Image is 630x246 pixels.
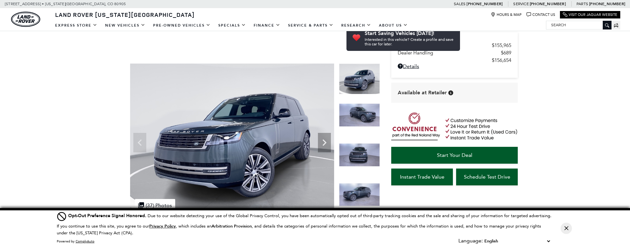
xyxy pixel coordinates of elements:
[513,2,528,6] span: Service
[339,183,380,206] img: New 2025 Belgravia Green LAND ROVER Autobiography image 4
[149,224,176,228] a: Privacy Policy
[456,169,518,185] a: Schedule Test Drive
[11,12,40,27] img: Land Rover
[101,20,149,31] a: New Vehicles
[212,223,252,229] strong: Arbitration Provision
[51,11,199,18] a: Land Rover [US_STATE][GEOGRAPHIC_DATA]
[391,147,518,164] a: Start Your Deal
[492,42,511,48] span: $155,965
[398,89,447,96] span: Available at Retailer
[68,213,148,219] span: Opt-Out Preference Signal Honored .
[561,223,572,234] button: Close Button
[76,239,94,243] a: ComplyAuto
[464,174,510,180] span: Schedule Test Drive
[284,20,337,31] a: Service & Parts
[51,20,101,31] a: EXPRESS STORE
[11,12,40,27] a: land-rover
[214,20,250,31] a: Specials
[149,223,176,229] u: Privacy Policy
[492,57,511,63] span: $156,654
[318,133,331,152] div: Next
[51,20,412,31] nav: Main Navigation
[398,63,511,69] a: Details
[530,1,566,6] a: [PHONE_NUMBER]
[563,12,617,17] a: Visit Our Jaguar Website
[483,238,551,245] select: Language Select
[135,199,175,212] div: (37) Photos
[400,174,444,180] span: Instant Trade Value
[391,169,453,185] a: Instant Trade Value
[491,12,522,17] a: Hours & Map
[527,12,555,17] a: Contact Us
[337,20,375,31] a: Research
[5,2,126,6] a: [STREET_ADDRESS] • [US_STATE][GEOGRAPHIC_DATA], CO 80905
[466,1,503,6] a: [PHONE_NUMBER]
[250,20,284,31] a: Finance
[398,42,492,48] span: MSRP
[398,42,511,48] a: MSRP $155,965
[576,2,588,6] span: Parts
[437,152,472,158] span: Start Your Deal
[55,11,195,18] span: Land Rover [US_STATE][GEOGRAPHIC_DATA]
[149,20,214,31] a: Pre-Owned Vehicles
[375,20,412,31] a: About Us
[339,143,380,167] img: New 2025 Belgravia Green LAND ROVER Autobiography image 3
[589,1,625,6] a: [PHONE_NUMBER]
[454,2,466,6] span: Sales
[458,238,483,243] div: Language:
[57,240,94,243] div: Powered by
[68,212,551,219] div: Due to our website detecting your use of the Global Privacy Control, you have been automatically ...
[339,103,380,127] img: New 2025 Belgravia Green LAND ROVER Autobiography image 2
[501,50,511,56] span: $689
[448,90,453,95] div: Vehicle is in stock and ready for immediate delivery. Due to demand, availability is subject to c...
[339,64,380,94] img: New 2025 Belgravia Green LAND ROVER Autobiography image 1
[398,57,511,63] a: $156,654
[398,50,501,56] span: Dealer Handling
[546,21,611,29] input: Search
[57,224,541,235] p: If you continue to use this site, you agree to our , which includes an , and details the categori...
[130,64,334,217] img: New 2025 Belgravia Green LAND ROVER Autobiography image 1
[398,50,511,56] a: Dealer Handling $689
